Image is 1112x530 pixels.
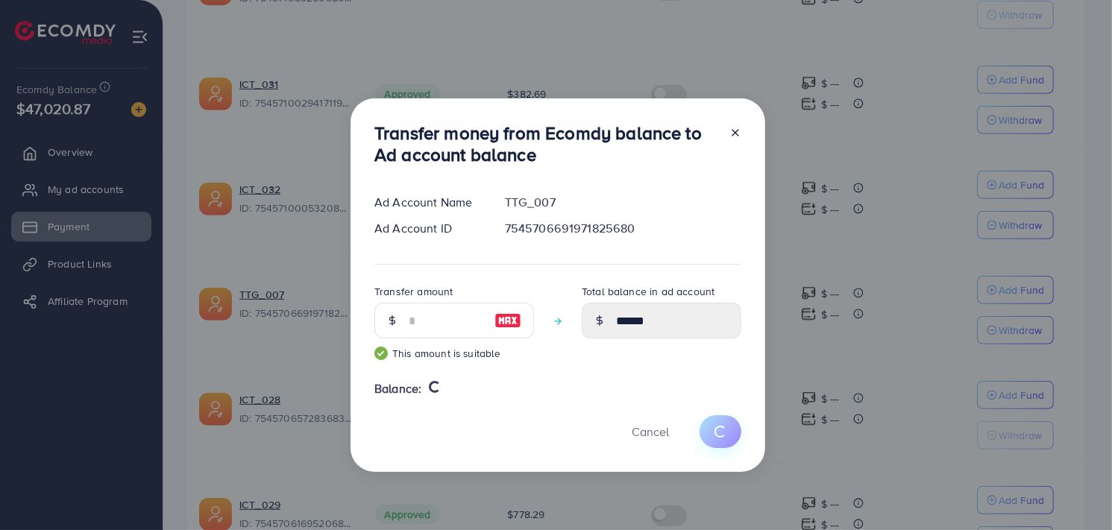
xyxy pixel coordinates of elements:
span: Balance: [374,380,421,397]
div: 7545706691971825680 [493,220,753,237]
div: Ad Account Name [362,194,493,211]
button: Cancel [613,415,688,447]
img: guide [374,347,388,360]
label: Total balance in ad account [582,284,714,299]
small: This amount is suitable [374,346,534,361]
label: Transfer amount [374,284,453,299]
h3: Transfer money from Ecomdy balance to Ad account balance [374,122,717,165]
div: Ad Account ID [362,220,493,237]
div: TTG_007 [493,194,753,211]
span: Cancel [632,423,669,440]
iframe: Chat [1049,463,1101,519]
img: image [494,312,521,329]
